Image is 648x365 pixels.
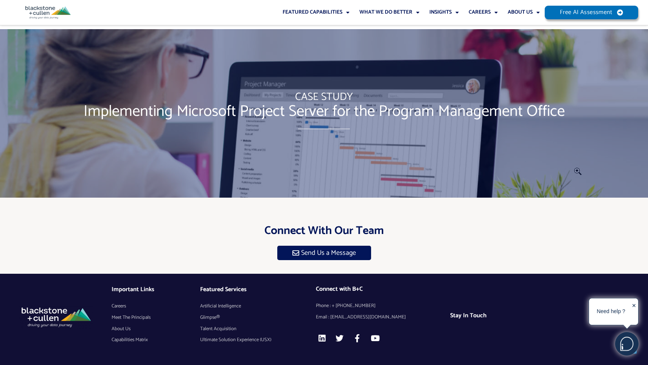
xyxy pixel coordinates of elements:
a: Free AI Assessment [545,6,639,19]
a: Meet The Principals [112,312,200,323]
a: Ultimate Solution Experience (USX) [200,334,316,346]
h4: Featured Services [200,286,316,293]
img: AI consulting services [19,304,93,329]
span: About Us [112,323,131,335]
span: Meet The Principals [112,312,151,323]
a: Glimpse® [200,312,316,323]
span: Email : [EMAIL_ADDRESS][DOMAIN_NAME] [316,312,406,323]
span: Free AI Assessment [560,9,612,16]
span: Careers [112,301,126,312]
img: users%2F5SSOSaKfQqXq3cFEnIZRYMEs4ra2%2Fmedia%2Fimages%2F-Bulle%20blanche%20sans%20fond%20%2B%20ma... [615,332,638,355]
div: Need help ? [590,299,632,324]
div: ✕ [632,300,636,324]
a: Artificial Intelligence [200,301,316,312]
a: Send Us a Message [277,246,371,260]
span: Implementing Microsoft Project Server for the Program Management Office [84,104,565,119]
a: Talent Acquisition [200,323,316,335]
a: Careers [112,301,200,312]
a: Capabilities Matrix [112,334,200,346]
h2: Connect with our Team [112,223,536,238]
a: About Us [112,323,200,335]
span: Capabilities Matrix [112,334,148,346]
span: Send Us a Message [301,250,356,256]
h4: Stay In Touch [450,312,569,319]
h4: Connect with B+C [316,285,450,293]
span: Artificial Intelligence [200,301,241,312]
h4: Important Links [112,286,200,293]
a: Implementing Microsoft Project Server for the Program Management Office [68,100,580,123]
span: Talent Acquisition [200,323,236,335]
span: Glimpse® [200,312,220,323]
span: Phone : + [PHONE_NUMBER] [316,300,376,312]
span: Ultimate Solution Experience (USX) [200,334,271,346]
